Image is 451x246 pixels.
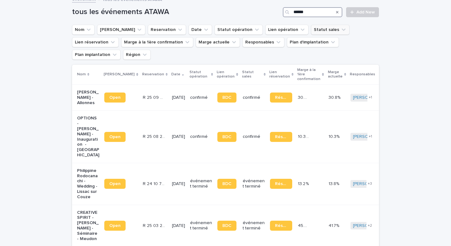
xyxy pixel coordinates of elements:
p: Nom [77,71,86,78]
p: 30.8% [329,94,342,100]
button: Marge actuelle [196,37,240,47]
a: BDC [217,179,236,189]
p: OPTIONS - [PERSON_NAME] - Inauguration - [GEOGRAPHIC_DATA] [77,116,99,158]
span: BDC [222,95,231,100]
a: Réservation [270,93,292,103]
p: [DATE] [172,134,185,139]
a: Open [104,93,126,103]
p: Philippine Rodocanachi - Wedding - Lissac sur Couze [77,168,99,200]
a: Réservation [270,221,292,231]
button: Reservation [148,25,186,35]
button: Région [123,50,151,60]
p: événement terminé [243,220,265,231]
button: Statut sales [311,25,350,35]
a: [PERSON_NAME] [353,181,387,187]
a: Open [104,221,126,231]
p: événement terminé [190,220,212,231]
p: [PERSON_NAME] - Allonnes [77,90,99,105]
p: Marge actuelle [328,69,343,80]
span: Réservation [275,135,287,139]
p: Reservation [142,71,164,78]
button: Plan d'implantation [287,37,339,47]
button: Date [189,25,212,35]
p: événement terminé [190,178,212,189]
p: 41.7% [329,222,340,228]
p: Lien opération [217,69,235,80]
p: 13.2 % [298,180,310,187]
input: Search [283,7,342,17]
a: Open [104,179,126,189]
span: Open [109,135,121,139]
button: Lien Stacker [97,25,145,35]
button: Lien opération [265,25,308,35]
button: Statut opération [215,25,263,35]
p: Statut opération [189,69,210,80]
p: [PERSON_NAME] [104,71,135,78]
button: Marge à la 1ère confirmation [121,37,193,47]
p: 10.3 % [298,133,310,139]
a: Open [104,132,126,142]
span: Add New [356,10,375,14]
span: Open [109,182,121,186]
p: R 25 09 2457 [143,94,166,100]
span: Réservation [275,95,287,100]
p: événement terminé [243,178,265,189]
p: 30.8 % [298,94,310,100]
a: [PERSON_NAME] [353,95,387,100]
button: Lien réservation [72,37,119,47]
p: 10.3% [329,133,341,139]
p: Marge à la 1ère confirmation [297,67,320,83]
a: BDC [217,221,236,231]
a: BDC [217,93,236,103]
p: [DATE] [172,181,185,187]
p: R 25 03 2452 [143,222,166,228]
a: BDC [217,132,236,142]
p: Statut sales [242,69,262,80]
p: confirmé [190,134,212,139]
button: Nom [72,25,95,35]
p: Plan d'implantation [379,69,405,80]
p: 13.8% [329,180,340,187]
button: Plan implantation [72,50,121,60]
span: BDC [222,223,231,228]
span: Open [109,223,121,228]
a: Réservation [270,179,292,189]
span: + 1 [369,135,372,138]
p: confirmé [243,134,265,139]
span: BDC [222,182,231,186]
span: BDC [222,135,231,139]
h1: tous les événements ATAWA [72,8,280,17]
span: Réservation [275,223,287,228]
p: 45.6 % [298,222,310,228]
span: + 3 [368,182,372,186]
p: R 24 10 771 [143,180,166,187]
p: [DATE] [172,223,185,228]
span: + 2 [368,224,372,228]
p: Lien réservation [269,69,290,80]
p: Date [171,71,180,78]
p: Responsables [350,71,375,78]
a: [PERSON_NAME] [353,223,387,228]
a: Réservation [270,132,292,142]
a: [PERSON_NAME] [353,134,387,139]
span: + 1 [369,96,372,99]
p: confirmé [243,95,265,100]
a: Add New [346,7,379,17]
p: CREATIVE SPIRIT - [PERSON_NAME] - Séminaire - Meudon [77,210,99,242]
span: Réservation [275,182,287,186]
p: R 25 08 216 [143,133,166,139]
p: [DATE] [172,95,185,100]
button: Responsables [242,37,284,47]
span: Open [109,95,121,100]
p: confirmé [190,95,212,100]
